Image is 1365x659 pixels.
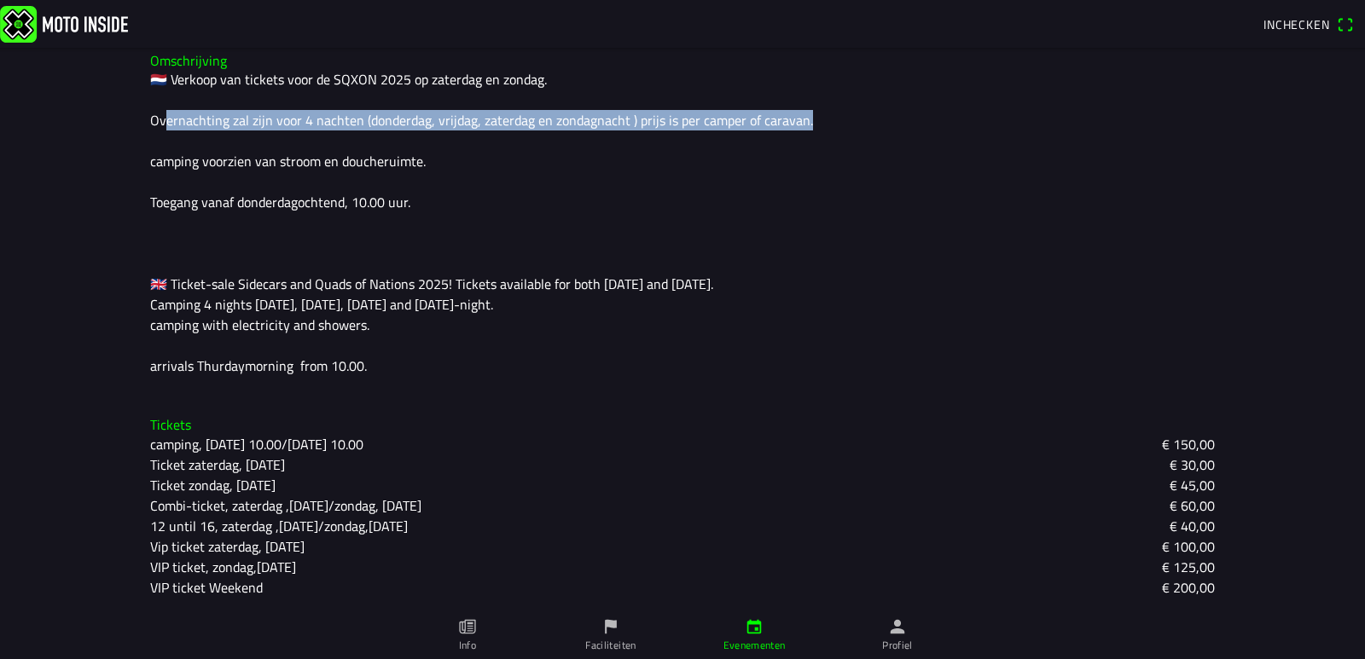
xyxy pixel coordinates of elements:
[150,557,296,577] ion-text: VIP ticket, zondag,[DATE]
[882,638,913,653] ion-label: Profiel
[1162,557,1215,577] ion-text: € 125,00
[723,638,786,653] ion-label: Evenementen
[1170,516,1215,536] ion-text: € 40,00
[150,69,1215,376] div: 🇳🇱 Verkoop van tickets voor de SQXON 2025 op zaterdag en zondag. Overnachting zal zijn voor 4 nac...
[601,617,620,636] ion-icon: flag
[150,417,1215,433] h3: Tickets
[150,454,285,475] ion-text: Ticket zaterdag, [DATE]
[458,617,477,636] ion-icon: paper
[1255,9,1362,38] a: Incheckenqr scanner
[150,536,305,557] ion-text: Vip ticket zaterdag, [DATE]
[150,577,263,598] ion-text: VIP ticket Weekend
[888,617,907,636] ion-icon: person
[150,516,408,536] ion-text: 12 until 16, zaterdag ,[DATE]/zondag,[DATE]
[1170,454,1215,475] ion-text: € 30,00
[585,638,636,653] ion-label: Faciliteiten
[150,495,421,516] ion-text: Combi-ticket, zaterdag ,[DATE]/zondag, [DATE]
[1170,495,1215,516] ion-text: € 60,00
[150,434,363,454] ion-text: camping, [DATE] 10.00/[DATE] 10.00
[459,638,476,653] ion-label: Info
[150,53,1215,69] h3: Omschrijving
[1162,577,1215,598] ion-text: € 200,00
[1170,475,1215,495] ion-text: € 45,00
[1162,434,1215,454] ion-text: € 150,00
[745,617,764,636] ion-icon: calendar
[150,475,276,495] ion-text: Ticket zondag, [DATE]
[1263,15,1330,33] span: Inchecken
[1162,536,1215,557] ion-text: € 100,00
